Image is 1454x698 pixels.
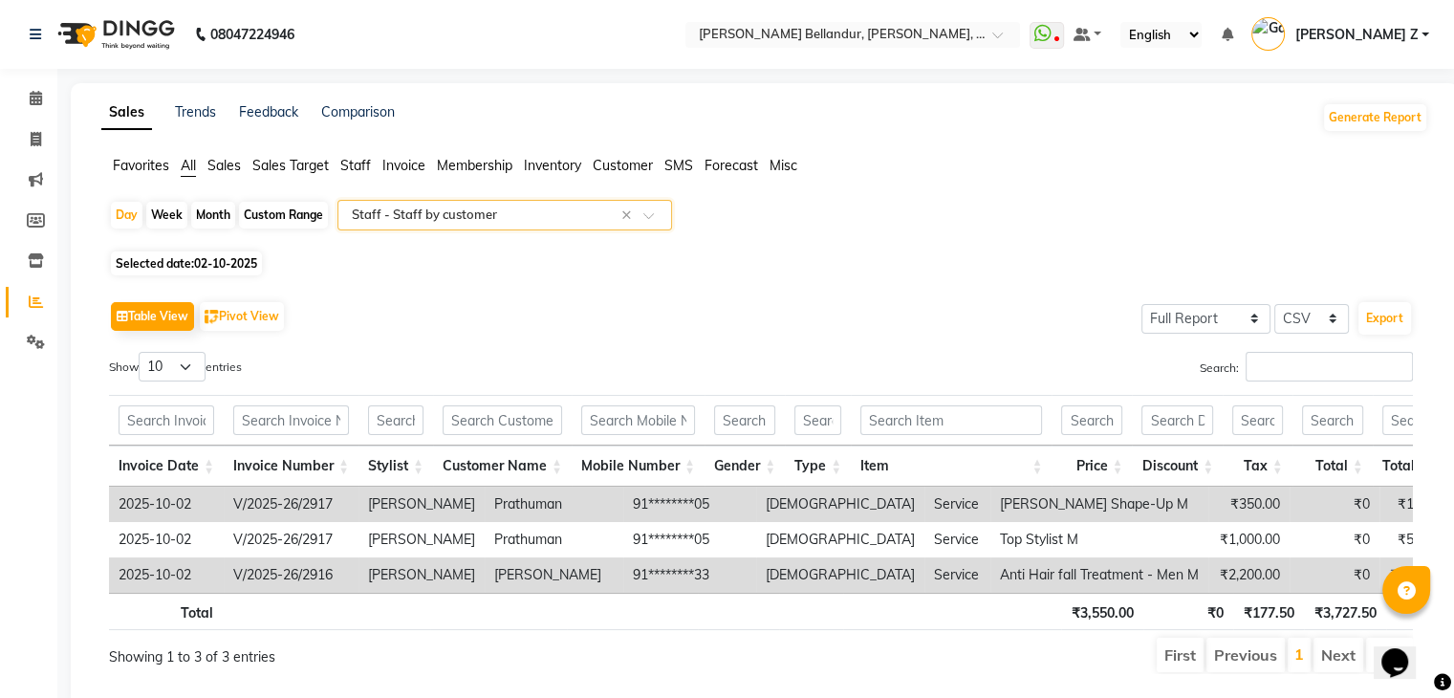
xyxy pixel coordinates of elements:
[593,157,653,174] span: Customer
[111,202,142,229] div: Day
[109,487,224,522] td: 2025-10-02
[770,157,797,174] span: Misc
[119,405,214,435] input: Search Invoice Date
[1200,352,1413,382] label: Search:
[1294,25,1418,45] span: [PERSON_NAME] Z
[1290,487,1379,522] td: ₹0
[1294,644,1304,664] a: 1
[1251,17,1285,51] img: Gagan Z
[664,157,693,174] span: SMS
[210,8,294,61] b: 08047224946
[224,522,358,557] td: V/2025-26/2917
[705,157,758,174] span: Forecast
[1223,446,1292,487] th: Tax: activate to sort column ascending
[358,557,485,593] td: [PERSON_NAME]
[443,405,562,435] input: Search Customer Name
[146,202,187,229] div: Week
[1379,522,1449,557] td: ₹50.00
[1374,622,1435,679] iframe: chat widget
[1379,487,1449,522] td: ₹17.50
[1061,593,1143,630] th: ₹3,550.00
[1379,557,1449,593] td: ₹110.00
[1290,522,1379,557] td: ₹0
[851,446,1052,487] th: Item: activate to sort column ascending
[139,352,206,382] select: Showentries
[524,157,581,174] span: Inventory
[109,636,636,667] div: Showing 1 to 3 of 3 entries
[1324,104,1426,131] button: Generate Report
[485,557,623,593] td: [PERSON_NAME]
[1061,405,1122,435] input: Search Price
[239,202,328,229] div: Custom Range
[368,405,423,435] input: Search Stylist
[205,310,219,324] img: pivot.png
[785,446,851,487] th: Type: activate to sort column ascending
[321,103,395,120] a: Comparison
[1304,593,1386,630] th: ₹3,727.50
[924,487,990,522] td: Service
[1232,405,1283,435] input: Search Tax
[109,522,224,557] td: 2025-10-02
[1208,557,1290,593] td: ₹2,200.00
[794,405,841,435] input: Search Type
[1358,302,1411,335] button: Export
[1292,446,1373,487] th: Total: activate to sort column ascending
[252,157,329,174] span: Sales Target
[49,8,180,61] img: logo
[924,522,990,557] td: Service
[1233,593,1304,630] th: ₹177.50
[1143,593,1234,630] th: ₹0
[990,487,1208,522] td: [PERSON_NAME] Shape-Up M
[109,352,242,382] label: Show entries
[485,487,623,522] td: Prathuman
[437,157,512,174] span: Membership
[621,206,638,226] span: Clear all
[714,405,775,435] input: Search Gender
[705,446,785,487] th: Gender: activate to sort column ascending
[194,256,257,271] span: 02-10-2025
[200,302,284,331] button: Pivot View
[756,557,924,593] td: [DEMOGRAPHIC_DATA]
[191,202,235,229] div: Month
[358,446,433,487] th: Stylist: activate to sort column ascending
[990,522,1208,557] td: Top Stylist M
[111,302,194,331] button: Table View
[485,522,623,557] td: Prathuman
[1246,352,1413,382] input: Search:
[433,446,572,487] th: Customer Name: activate to sort column ascending
[224,446,358,487] th: Invoice Number: activate to sort column ascending
[224,557,358,593] td: V/2025-26/2916
[924,557,990,593] td: Service
[239,103,298,120] a: Feedback
[111,251,262,275] span: Selected date:
[101,96,152,130] a: Sales
[581,405,695,435] input: Search Mobile Number
[1302,405,1363,435] input: Search Total
[1290,557,1379,593] td: ₹0
[224,487,358,522] td: V/2025-26/2917
[1208,522,1290,557] td: ₹1,000.00
[358,522,485,557] td: [PERSON_NAME]
[1208,487,1290,522] td: ₹350.00
[1052,446,1132,487] th: Price: activate to sort column ascending
[1141,405,1213,435] input: Search Discount
[756,522,924,557] td: [DEMOGRAPHIC_DATA]
[756,487,924,522] td: [DEMOGRAPHIC_DATA]
[113,157,169,174] span: Favorites
[233,405,349,435] input: Search Invoice Number
[358,487,485,522] td: [PERSON_NAME]
[572,446,705,487] th: Mobile Number: activate to sort column ascending
[207,157,241,174] span: Sales
[109,446,224,487] th: Invoice Date: activate to sort column ascending
[175,103,216,120] a: Trends
[109,557,224,593] td: 2025-10-02
[990,557,1208,593] td: Anti Hair fall Treatment - Men M
[340,157,371,174] span: Staff
[382,157,425,174] span: Invoice
[1132,446,1223,487] th: Discount: activate to sort column ascending
[181,157,196,174] span: All
[109,593,223,630] th: Total
[860,405,1042,435] input: Search Item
